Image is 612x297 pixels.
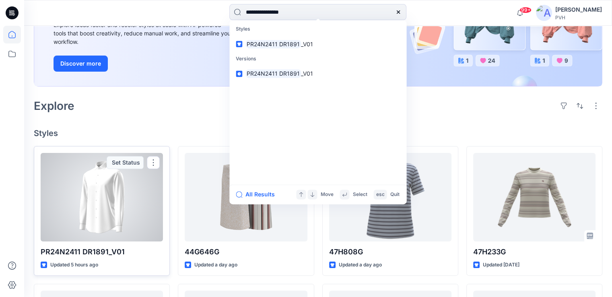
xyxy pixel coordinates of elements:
[185,246,307,258] p: 44G646G
[50,261,98,269] p: Updated 5 hours ago
[231,52,405,66] p: Versions
[194,261,237,269] p: Updated a day ago
[390,190,399,199] p: Quit
[473,153,596,241] a: 47H233G
[339,261,382,269] p: Updated a day ago
[231,37,405,52] a: PR24N2411 DR1891_V01
[352,190,367,199] p: Select
[185,153,307,241] a: 44G646G
[555,14,602,21] div: PVH
[34,128,602,138] h4: Styles
[54,56,235,72] a: Discover more
[245,39,301,49] mark: PR24N2411 DR1891
[519,7,532,13] span: 99+
[483,261,519,269] p: Updated [DATE]
[41,246,163,258] p: PR24N2411 DR1891_V01
[245,69,301,78] mark: PR24N2411 DR1891
[231,66,405,81] a: PR24N2411 DR1891_V01
[236,190,280,199] button: All Results
[34,99,74,112] h2: Explore
[301,41,313,47] span: _V01
[329,246,451,258] p: 47H808G
[473,246,596,258] p: 47H233G
[536,5,552,21] img: avatar
[54,21,235,46] div: Explore ideas faster and recolor styles at scale with AI-powered tools that boost creativity, red...
[301,70,313,77] span: _V01
[376,190,384,199] p: esc
[555,5,602,14] div: [PERSON_NAME]
[54,56,108,72] button: Discover more
[320,190,333,199] p: Move
[41,153,163,241] a: PR24N2411 DR1891_V01
[231,22,405,37] p: Styles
